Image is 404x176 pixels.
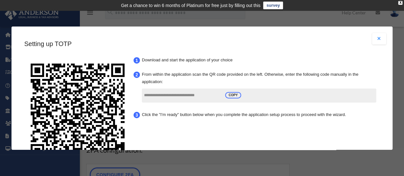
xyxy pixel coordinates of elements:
img: svg+xml;base64,PHN2ZyB4bWxucz0iaHR0cDovL3d3dy53My5vcmcvMjAwMC9zdmciIHhtbG5zOnhsaW5rPSJodHRwOi8vd3... [27,59,129,162]
div: Get a chance to win 6 months of Platinum for free just by filling out this [121,2,261,9]
div: close [398,1,402,5]
li: From within the application scan the QR code provided on the left. Otherwise, enter the following... [140,69,378,106]
a: survey [263,2,283,9]
li: Download and start the application of your choice [140,55,378,66]
h3: Setting up TOTP [24,39,380,48]
li: Click the "I'm ready" button below when you complete the application setup process to proceed wit... [140,109,378,120]
span: COPY [225,92,241,98]
button: Close modal [372,33,386,44]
